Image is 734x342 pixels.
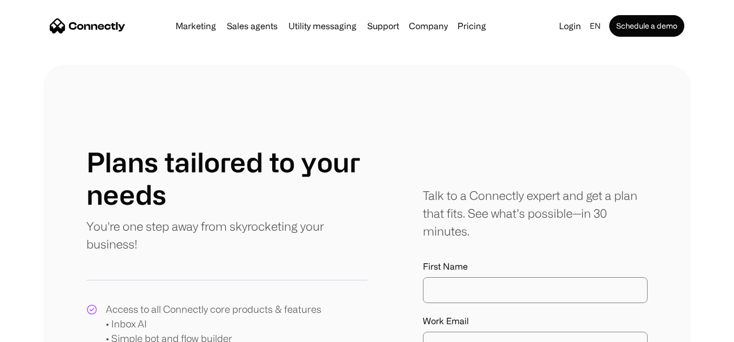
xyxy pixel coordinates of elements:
p: You're one step away from skyrocketing your business! [86,217,367,253]
a: Login [555,18,585,33]
a: Pricing [453,22,490,30]
div: en [585,18,607,33]
ul: Language list [22,323,65,338]
div: Company [409,18,448,33]
a: Sales agents [223,22,282,30]
div: en [590,18,601,33]
label: Work Email [423,316,648,326]
a: Marketing [171,22,220,30]
a: Utility messaging [284,22,361,30]
div: Talk to a Connectly expert and get a plan that fits. See what’s possible—in 30 minutes. [423,186,648,240]
label: First Name [423,261,648,272]
a: Support [363,22,403,30]
div: Company [406,18,451,33]
aside: Language selected: English [11,322,65,338]
a: home [50,18,125,34]
a: Schedule a demo [609,15,684,37]
h1: Plans tailored to your needs [86,146,367,211]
